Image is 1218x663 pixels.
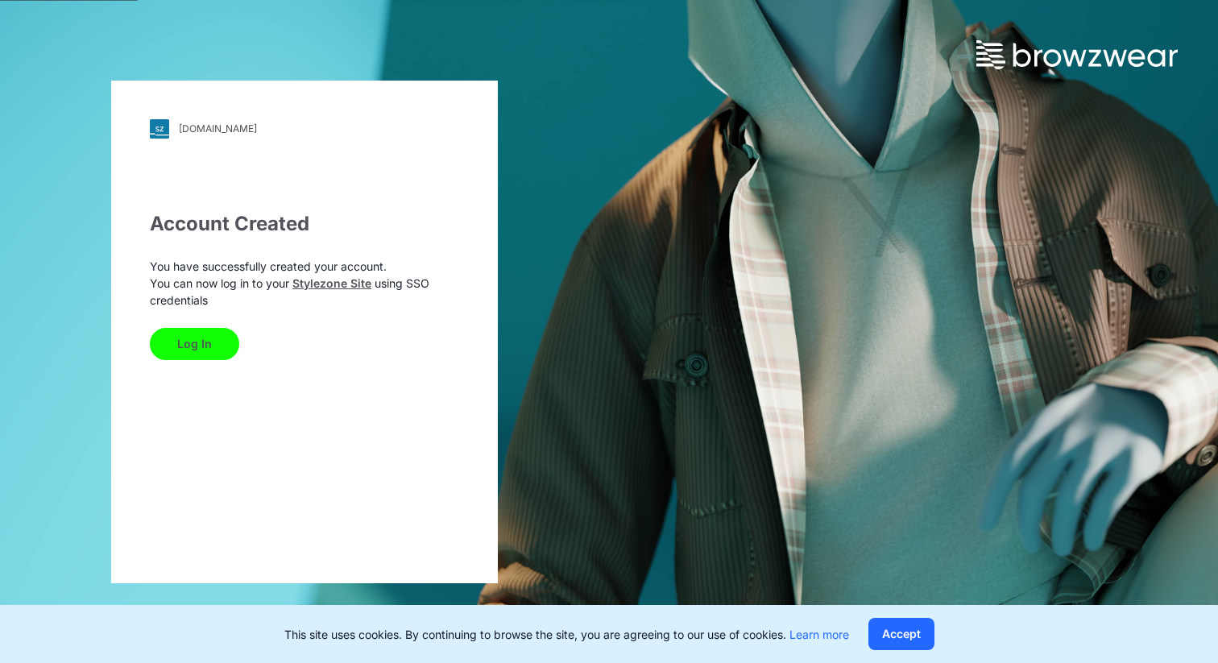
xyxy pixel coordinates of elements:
a: [DOMAIN_NAME] [150,119,459,139]
img: svg+xml;base64,PHN2ZyB3aWR0aD0iMjgiIGhlaWdodD0iMjgiIHZpZXdCb3g9IjAgMCAyOCAyOCIgZmlsbD0ibm9uZSIgeG... [150,119,169,139]
button: Accept [868,618,934,650]
div: Account Created [150,209,459,238]
button: Log In [150,328,239,360]
a: Stylezone Site [292,276,371,290]
p: This site uses cookies. By continuing to browse the site, you are agreeing to our use of cookies. [284,626,849,643]
p: You can now log in to your using SSO credentials [150,275,459,309]
a: Learn more [789,628,849,641]
img: browzwear-logo.73288ffb.svg [976,40,1178,69]
p: You have successfully created your account. [150,258,459,275]
div: [DOMAIN_NAME] [179,122,257,135]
